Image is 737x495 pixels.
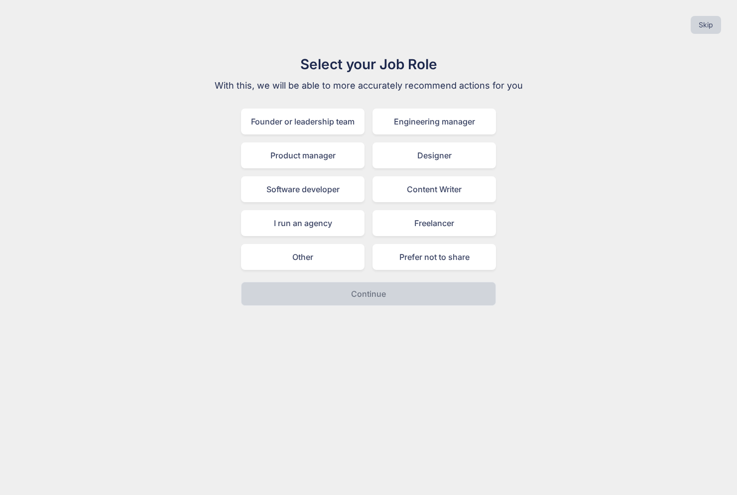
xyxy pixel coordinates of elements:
[372,244,496,270] div: Prefer not to share
[241,282,496,306] button: Continue
[201,79,536,93] p: With this, we will be able to more accurately recommend actions for you
[241,142,365,168] div: Product manager
[241,210,365,236] div: I run an agency
[372,109,496,134] div: Engineering manager
[372,176,496,202] div: Content Writer
[201,54,536,75] h1: Select your Job Role
[372,210,496,236] div: Freelancer
[372,142,496,168] div: Designer
[691,16,721,34] button: Skip
[351,288,386,300] p: Continue
[241,109,365,134] div: Founder or leadership team
[241,244,365,270] div: Other
[241,176,365,202] div: Software developer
